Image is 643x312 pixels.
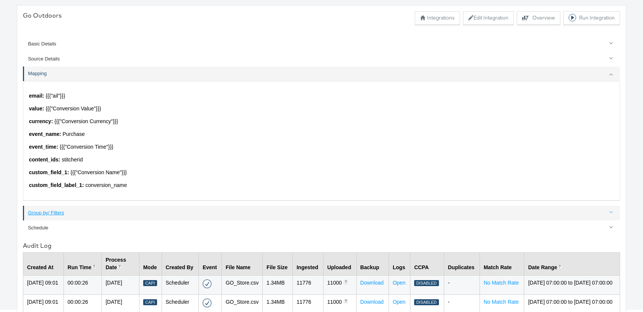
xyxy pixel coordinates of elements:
[29,106,44,112] strong: value :
[23,66,620,81] a: Mapping
[28,56,616,63] div: Source Details
[29,118,53,124] strong: currency :
[414,280,439,286] div: Disabled
[360,280,384,286] a: Download
[517,11,560,25] button: Overview
[263,252,293,275] th: File Size
[139,252,162,275] th: Mode
[444,252,480,275] th: Duplicates
[29,93,44,99] strong: email :
[263,275,293,294] td: 1.34 MB
[101,252,139,275] th: Process Date
[162,275,198,294] td: Scheduler
[23,37,620,51] a: Basic Details
[29,105,614,113] p: {{{"Conversion Value"}}}
[29,131,614,138] p: Purchase
[222,275,263,294] td: GO_Store.csv
[23,51,620,66] a: Source Details
[323,275,356,294] td: 11000
[393,280,405,286] a: Open
[463,11,514,25] button: Edit Integration
[29,131,61,137] strong: event_name :
[143,299,157,306] div: Capi
[23,241,620,250] div: Audit Log
[23,81,620,200] div: Mapping
[29,157,60,163] strong: content_ids :
[23,220,620,235] a: Schedule
[29,144,58,150] strong: event_time :
[28,70,616,77] div: Mapping
[410,252,444,275] th: CCPA
[23,11,62,20] div: Go Outdoors
[415,11,460,25] button: Integrations
[524,252,620,275] th: Date Range
[293,252,323,275] th: Ingested
[199,252,222,275] th: Event
[323,252,356,275] th: Uploaded
[28,41,616,48] div: Basic Details
[360,299,384,305] a: Download
[480,252,524,275] th: Match Rate
[28,210,616,217] div: Group by/ Filters
[23,252,64,275] th: Created At
[162,252,198,275] th: Created By
[29,182,84,188] strong: custom_field_label_1 :
[29,156,614,164] p: stitcherid
[444,275,480,294] td: -
[222,252,263,275] th: File Name
[293,275,323,294] td: 11776
[23,206,620,220] a: Group by/ Filters
[29,182,614,189] p: conversion_name
[393,299,405,305] a: Open
[23,275,64,294] td: [DATE] 09:01
[484,280,519,286] a: No Match Rate
[356,252,389,275] th: Backup
[29,92,614,100] p: {{{"ail"}}}
[414,299,439,306] div: Disabled
[28,225,616,232] div: Schedule
[29,118,614,125] p: {{{"Conversion Currency"}}}
[143,280,157,286] div: Capi
[29,169,614,176] p: {{{"Conversion Name"}}}
[64,252,101,275] th: Run Time
[29,169,69,175] strong: custom_field_1 :
[389,252,410,275] th: Logs
[64,275,101,294] td: 00:00:26
[524,275,620,294] td: [DATE] 07:00:00 to [DATE] 07:00:00
[563,11,620,25] button: Run Integration
[484,299,519,305] a: No Match Rate
[29,143,614,151] p: {{{"Conversion Time"}}}
[101,275,139,294] td: [DATE]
